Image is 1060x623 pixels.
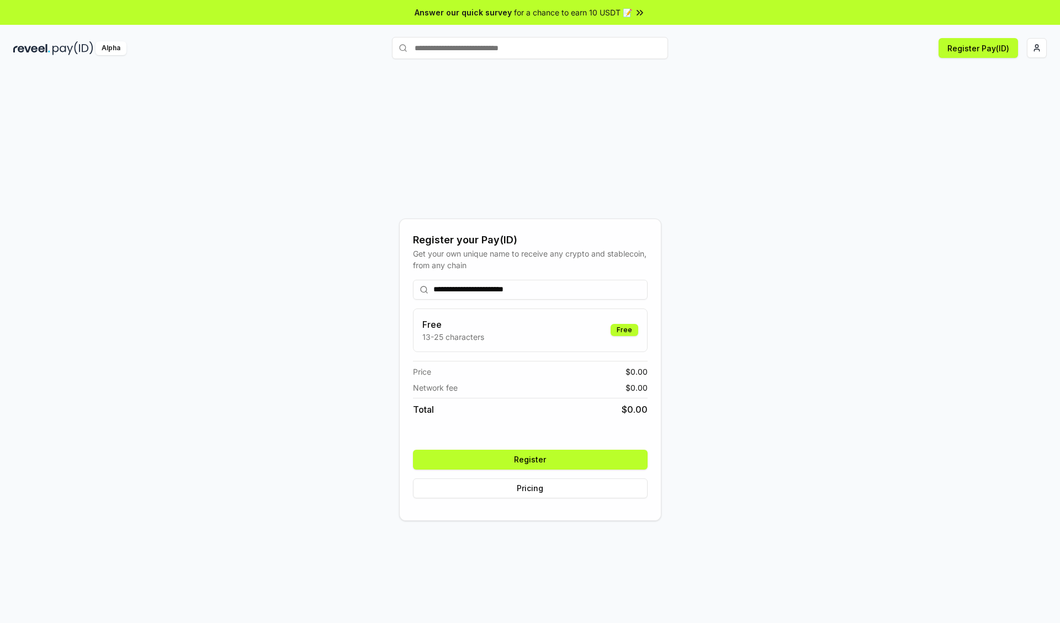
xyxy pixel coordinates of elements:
[96,41,126,55] div: Alpha
[52,41,93,55] img: pay_id
[413,450,648,470] button: Register
[939,38,1018,58] button: Register Pay(ID)
[622,403,648,416] span: $ 0.00
[514,7,632,18] span: for a chance to earn 10 USDT 📝
[413,366,431,377] span: Price
[611,324,638,336] div: Free
[413,232,648,248] div: Register your Pay(ID)
[626,366,648,377] span: $ 0.00
[413,382,458,393] span: Network fee
[413,248,648,271] div: Get your own unique name to receive any crypto and stablecoin, from any chain
[413,403,434,416] span: Total
[13,41,50,55] img: reveel_dark
[626,382,648,393] span: $ 0.00
[415,7,512,18] span: Answer our quick survey
[422,318,484,331] h3: Free
[422,331,484,343] p: 13-25 characters
[413,478,648,498] button: Pricing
